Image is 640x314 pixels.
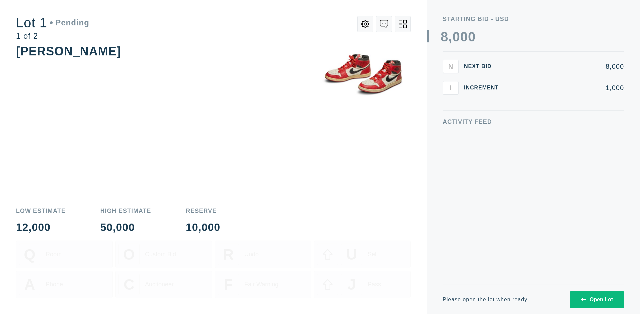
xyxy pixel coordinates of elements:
button: I [443,81,459,94]
div: Open Lot [581,297,613,303]
div: Lot 1 [16,16,89,29]
div: 0 [452,30,460,43]
div: 8 [441,30,448,43]
div: Please open the lot when ready [443,297,527,302]
span: I [450,84,452,91]
div: Low Estimate [16,208,66,214]
div: Increment [464,85,504,90]
div: 12,000 [16,222,66,233]
div: 50,000 [100,222,151,233]
div: Next Bid [464,64,504,69]
div: 1,000 [509,84,624,91]
div: Pending [50,19,89,27]
div: 0 [460,30,468,43]
div: High Estimate [100,208,151,214]
div: 0 [468,30,476,43]
div: Reserve [186,208,220,214]
div: 1 of 2 [16,32,89,40]
div: 10,000 [186,222,220,233]
div: 8,000 [509,63,624,70]
button: Open Lot [570,291,624,308]
span: N [448,62,453,70]
div: Activity Feed [443,119,624,125]
div: [PERSON_NAME] [16,44,121,58]
div: Starting Bid - USD [443,16,624,22]
button: N [443,60,459,73]
div: , [448,30,452,164]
